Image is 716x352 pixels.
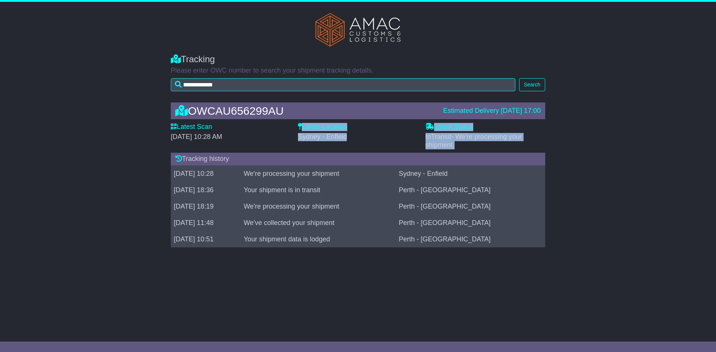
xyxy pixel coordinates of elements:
label: Latest Location [298,123,347,131]
td: We're processing your shipment [241,165,396,182]
td: We're processing your shipment [241,198,396,215]
img: Light [315,13,401,47]
div: Tracking history [171,153,545,165]
p: Please enter OWC number to search your shipment tracking details. [171,67,545,75]
td: [DATE] 11:48 [171,215,241,231]
td: Perth - [GEOGRAPHIC_DATA] [396,215,545,231]
span: - We're processing your shipment [425,133,522,149]
label: Latest Status [425,123,473,131]
button: Search [519,78,545,91]
div: Estimated Delivery [DATE] 17:00 [443,107,541,115]
div: OWCAU656299AU [172,105,439,117]
td: Sydney - Enfield [396,165,545,182]
td: Perth - [GEOGRAPHIC_DATA] [396,182,545,198]
span: InTransit [425,133,522,149]
td: [DATE] 10:28 [171,165,241,182]
div: Tracking [171,54,545,65]
span: [DATE] 10:28 AM [171,133,222,140]
td: Perth - [GEOGRAPHIC_DATA] [396,231,545,247]
td: Perth - [GEOGRAPHIC_DATA] [396,198,545,215]
td: Your shipment is in transit [241,182,396,198]
span: Sydney - Enfield [298,133,347,140]
label: Latest Scan [171,123,212,131]
td: [DATE] 18:19 [171,198,241,215]
td: Your shipment data is lodged [241,231,396,247]
td: We've collected your shipment [241,215,396,231]
td: [DATE] 18:36 [171,182,241,198]
td: [DATE] 10:51 [171,231,241,247]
